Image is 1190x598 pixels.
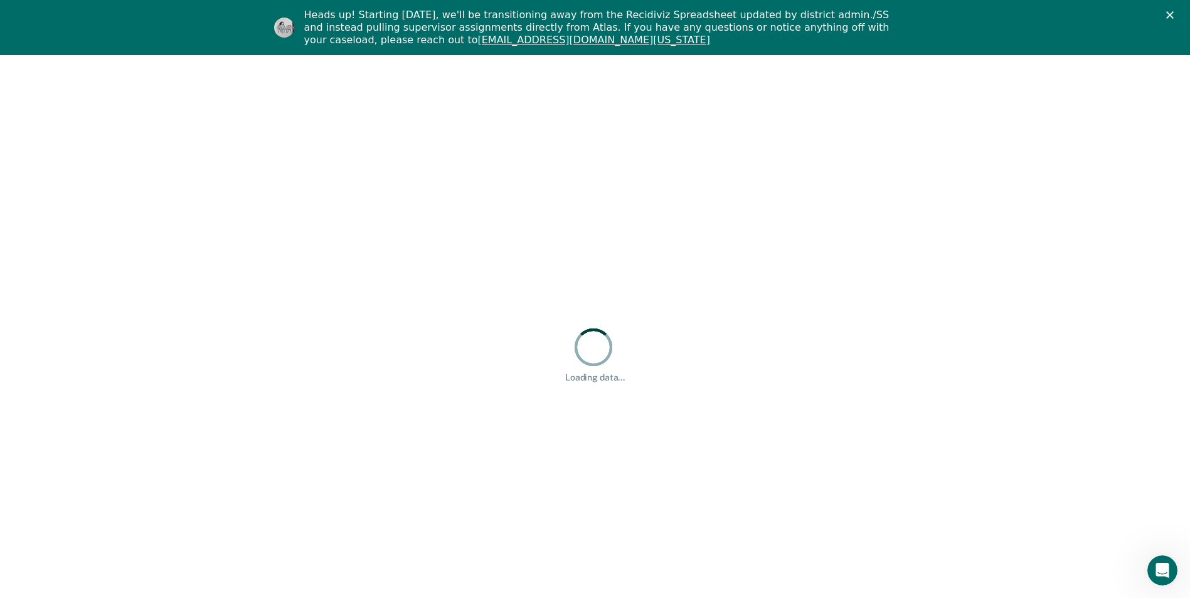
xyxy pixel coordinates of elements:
img: Profile image for Kim [274,18,294,38]
a: [EMAIL_ADDRESS][DOMAIN_NAME][US_STATE] [477,34,709,46]
div: Close [1166,11,1179,19]
div: Loading data... [565,372,625,383]
iframe: Intercom live chat [1147,555,1177,585]
div: Heads up! Starting [DATE], we'll be transitioning away from the Recidiviz Spreadsheet updated by ... [304,9,896,46]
